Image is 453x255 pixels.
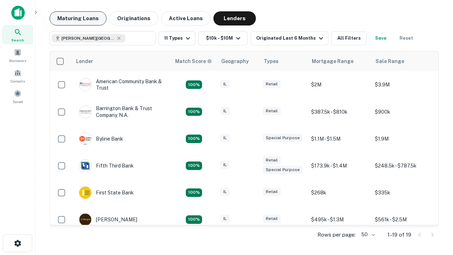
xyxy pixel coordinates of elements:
a: Search [2,25,33,44]
div: Retail [263,215,281,223]
div: Geography [221,57,249,66]
div: Byline Bank [79,132,123,145]
th: Capitalize uses an advanced AI algorithm to match your search with the best lender. The match sco... [171,51,217,71]
img: picture [79,106,91,118]
th: Types [259,51,308,71]
div: Capitalize uses an advanced AI algorithm to match your search with the best lender. The match sco... [175,57,212,65]
p: 1–19 of 19 [388,231,411,239]
button: Active Loans [161,11,211,25]
img: picture [79,160,91,172]
button: Maturing Loans [50,11,107,25]
div: IL [220,215,230,223]
th: Mortgage Range [308,51,371,71]
div: Matching Properties: 2, hasApolloMatch: undefined [186,108,202,116]
div: Retail [263,156,281,164]
td: $1.9M [371,125,435,152]
div: [PERSON_NAME] [79,213,137,226]
div: First State Bank [79,186,134,199]
div: IL [220,80,230,88]
span: Contacts [11,78,25,84]
span: Borrowers [9,58,26,63]
img: picture [79,133,91,145]
div: Originated Last 6 Months [256,34,325,42]
img: picture [79,79,91,91]
iframe: Chat Widget [418,198,453,232]
td: $495k - $1.3M [308,206,371,233]
th: Sale Range [371,51,435,71]
div: IL [220,107,230,115]
div: Special Purpose [263,166,303,174]
div: Matching Properties: 2, hasApolloMatch: undefined [186,161,202,170]
div: IL [220,188,230,196]
a: Contacts [2,66,33,85]
th: Geography [217,51,259,71]
button: Originated Last 6 Months [251,31,328,45]
div: IL [220,134,230,142]
td: $268k [308,179,371,206]
td: $1.1M - $1.5M [308,125,371,152]
td: $387.5k - $810k [308,98,371,125]
a: Saved [2,87,33,106]
button: Save your search to get updates of matches that match your search criteria. [369,31,392,45]
div: Mortgage Range [312,57,354,66]
img: picture [79,214,91,226]
div: Barrington Bank & Trust Company, N.a. [79,105,164,118]
div: Matching Properties: 3, hasApolloMatch: undefined [186,135,202,143]
div: Matching Properties: 2, hasApolloMatch: undefined [186,188,202,197]
div: IL [220,161,230,169]
span: [PERSON_NAME][GEOGRAPHIC_DATA], [GEOGRAPHIC_DATA] [62,35,115,41]
div: Special Purpose [263,134,303,142]
div: Retail [263,80,281,88]
td: $561k - $2.5M [371,206,435,233]
div: Matching Properties: 2, hasApolloMatch: undefined [186,215,202,224]
button: All Filters [331,31,367,45]
td: $173.9k - $1.4M [308,152,371,179]
td: $248.5k - $787.5k [371,152,435,179]
td: $3.9M [371,71,435,98]
button: $10k - $10M [198,31,248,45]
div: American Community Bank & Trust [79,78,164,91]
div: Matching Properties: 2, hasApolloMatch: undefined [186,80,202,89]
span: Saved [13,99,23,104]
div: Sale Range [375,57,404,66]
div: Types [264,57,279,66]
span: Search [11,37,24,43]
div: Retail [263,107,281,115]
th: Lender [72,51,171,71]
button: 11 Types [159,31,195,45]
div: 50 [359,229,376,240]
td: $900k [371,98,435,125]
td: $2M [308,71,371,98]
div: Lender [76,57,93,66]
h6: Match Score [175,57,211,65]
div: Retail [263,188,281,196]
img: capitalize-icon.png [11,6,25,20]
a: Borrowers [2,46,33,65]
div: Fifth Third Bank [79,159,134,172]
button: Lenders [213,11,256,25]
td: $335k [371,179,435,206]
button: Originations [109,11,158,25]
p: Rows per page: [317,231,356,239]
img: picture [79,187,91,199]
button: Reset [395,31,418,45]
